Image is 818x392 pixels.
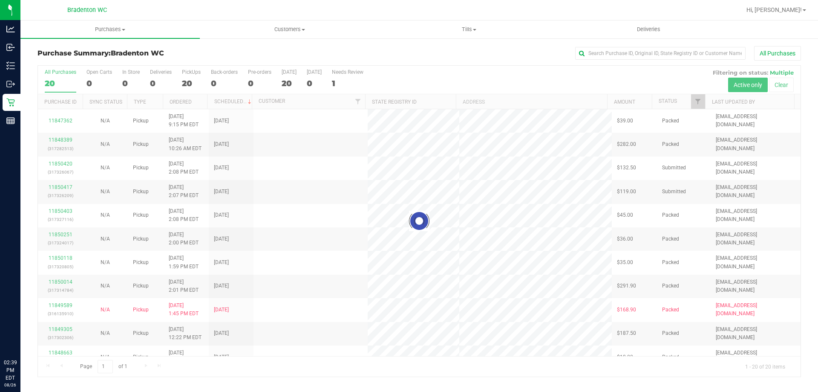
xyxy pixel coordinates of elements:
span: Bradenton WC [67,6,107,14]
inline-svg: Inventory [6,61,15,70]
p: 08/26 [4,382,17,388]
inline-svg: Retail [6,98,15,107]
span: Customers [200,26,379,33]
h3: Purchase Summary: [37,49,292,57]
a: Purchases [20,20,200,38]
span: Hi, [PERSON_NAME]! [746,6,802,13]
span: Tills [380,26,558,33]
inline-svg: Reports [6,116,15,125]
a: Customers [200,20,379,38]
a: Tills [379,20,559,38]
inline-svg: Inbound [6,43,15,52]
span: Purchases [20,26,200,33]
button: All Purchases [754,46,801,61]
inline-svg: Analytics [6,25,15,33]
span: Bradenton WC [111,49,164,57]
span: Deliveries [625,26,672,33]
inline-svg: Outbound [6,80,15,88]
input: Search Purchase ID, Original ID, State Registry ID or Customer Name... [575,47,746,60]
p: 02:39 PM EDT [4,359,17,382]
a: Deliveries [559,20,738,38]
iframe: Resource center [9,324,34,349]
